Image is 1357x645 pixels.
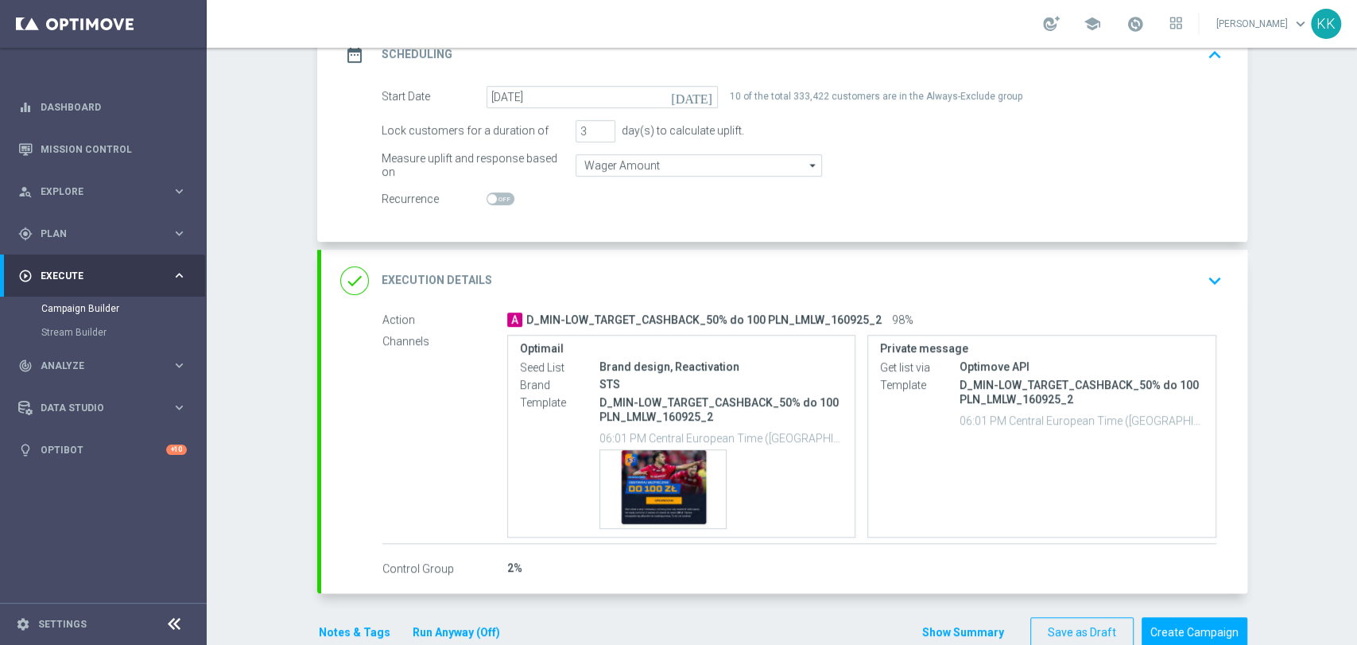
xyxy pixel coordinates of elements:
[340,266,369,295] i: done
[17,227,188,240] button: gps_fixed Plan keyboard_arrow_right
[960,378,1204,406] p: D_MIN-LOW_TARGET_CASHBACK_50% do 100 PLN_LMLW_160925_2
[38,620,87,629] a: Settings
[880,360,960,375] label: Get list via
[18,128,187,170] div: Mission Control
[382,273,492,288] h2: Execution Details
[1201,266,1228,296] button: keyboard_arrow_down
[382,335,507,349] label: Channels
[960,359,1204,375] div: Optimove API
[41,187,172,196] span: Explore
[340,266,1228,296] div: done Execution Details keyboard_arrow_down
[382,561,507,576] label: Control Group
[1215,12,1311,36] a: [PERSON_NAME]keyboard_arrow_down
[18,227,33,241] i: gps_fixed
[166,445,187,455] div: +10
[17,402,188,414] button: Data Studio keyboard_arrow_right
[880,342,1204,356] label: Private message
[960,412,1204,428] p: 06:01 PM Central European Time (Warsaw) (UTC +02:00)
[41,326,165,339] a: Stream Builder
[507,560,1216,576] div: 2%
[1311,9,1341,39] div: KK
[382,154,568,177] div: Measure uplift and response based on
[17,101,188,114] button: equalizer Dashboard
[382,188,487,211] div: Recurrence
[18,359,172,373] div: Analyze
[382,86,487,108] div: Start Date
[41,271,172,281] span: Execute
[41,403,172,413] span: Data Studio
[41,321,205,344] div: Stream Builder
[805,155,821,176] i: arrow_drop_down
[526,313,882,328] span: D_MIN-LOW_TARGET_CASHBACK_50% do 100 PLN_LMLW_160925_2
[921,624,1005,642] button: Show Summary
[18,429,187,471] div: Optibot
[17,359,188,372] button: track_changes Analyze keyboard_arrow_right
[18,227,172,241] div: Plan
[17,270,188,282] button: play_circle_outline Execute keyboard_arrow_right
[1203,43,1227,67] i: keyboard_arrow_up
[41,229,172,239] span: Plan
[615,124,744,138] div: day(s) to calculate uplift.
[41,297,205,321] div: Campaign Builder
[520,395,599,410] label: Template
[172,400,187,415] i: keyboard_arrow_right
[18,443,33,457] i: lightbulb
[18,269,172,283] div: Execute
[382,47,452,62] h2: Scheduling
[41,361,172,371] span: Analyze
[172,358,187,373] i: keyboard_arrow_right
[18,100,33,115] i: equalizer
[41,128,187,170] a: Mission Control
[411,623,502,643] button: Run Anyway (Off)
[1201,40,1228,70] button: keyboard_arrow_up
[172,268,187,283] i: keyboard_arrow_right
[18,401,172,415] div: Data Studio
[730,86,1022,108] div: 10 of the total 333,422 customers are in the Always-Exclude group
[1203,269,1227,293] i: keyboard_arrow_down
[599,395,843,424] p: D_MIN-LOW_TARGET_CASHBACK_50% do 100 PLN_LMLW_160925_2
[340,41,369,69] i: date_range
[599,376,843,392] div: STS
[520,342,843,356] label: Optimail
[382,313,507,328] label: Action
[18,359,33,373] i: track_changes
[41,429,166,471] a: Optibot
[317,623,392,643] button: Notes & Tags
[599,429,843,445] p: 06:01 PM Central European Time ([GEOGRAPHIC_DATA]) (UTC +02:00)
[1292,15,1309,33] span: keyboard_arrow_down
[16,617,30,631] i: settings
[18,185,33,199] i: person_search
[892,313,913,328] span: 98%
[1084,15,1101,33] span: school
[340,40,1228,70] div: date_range Scheduling keyboard_arrow_up
[41,86,187,128] a: Dashboard
[507,313,522,327] span: A
[599,359,843,375] div: Brand design, Reactivation
[41,302,165,315] a: Campaign Builder
[172,226,187,241] i: keyboard_arrow_right
[17,143,188,156] button: Mission Control
[17,444,188,457] button: lightbulb Optibot +10
[880,378,960,392] label: Template
[520,360,599,375] label: Seed List
[172,184,187,199] i: keyboard_arrow_right
[520,378,599,392] label: Brand
[382,120,568,142] div: Lock customers for a duration of
[17,185,188,198] button: person_search Explore keyboard_arrow_right
[671,86,718,103] i: [DATE]
[18,185,172,199] div: Explore
[18,269,33,283] i: play_circle_outline
[18,86,187,128] div: Dashboard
